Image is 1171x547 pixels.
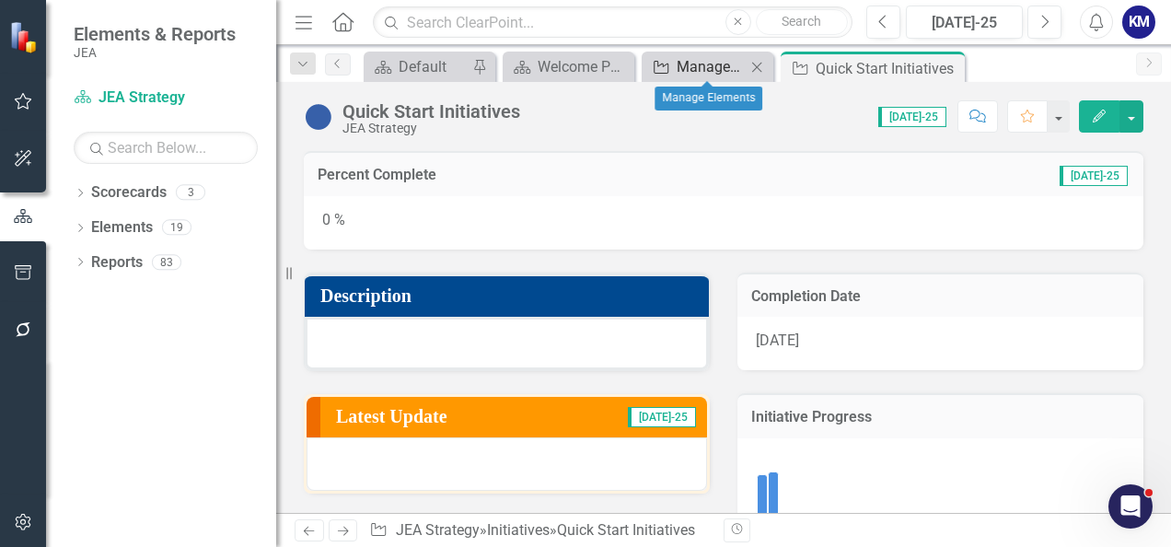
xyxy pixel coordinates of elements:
a: Welcome Page [507,55,630,78]
path: Jun-25, 60. Initiative Progress. [758,474,768,540]
div: Quick Start Initiatives [557,521,695,539]
span: [DATE]-25 [1060,166,1128,186]
span: [DATE]-25 [878,107,946,127]
div: Manage Elements [677,55,746,78]
div: Quick Start Initiatives [816,57,960,80]
small: JEA [74,45,236,60]
div: 19 [162,220,191,236]
input: Search Below... [74,132,258,164]
div: JEA Strategy [342,122,520,135]
span: Search [782,14,821,29]
a: Initiatives [487,521,550,539]
button: Search [756,9,848,35]
div: 3 [176,185,205,201]
div: 83 [152,254,181,270]
h3: Initiative Progress [751,409,1130,425]
img: On Hold [304,102,333,132]
div: Default [399,55,468,78]
a: Scorecards [91,182,167,204]
span: Elements & Reports [74,23,236,45]
h3: Description [320,285,700,306]
iframe: Intercom live chat [1108,484,1153,529]
button: KM [1122,6,1155,39]
a: Elements [91,217,153,239]
div: Manage Elements [655,87,762,111]
div: » » [369,520,710,541]
div: Quick Start Initiatives [342,101,520,122]
div: Welcome Page [538,55,630,78]
svg: Interactive chart [756,452,1118,544]
a: Manage Elements [646,55,746,78]
h3: Completion Date [751,288,1130,305]
a: JEA Strategy [74,87,258,109]
h3: Latest Update [336,406,558,426]
a: Reports [91,252,143,273]
a: Default [368,55,468,78]
div: [DATE]-25 [912,12,1016,34]
span: [DATE] [756,332,799,349]
input: Search ClearPoint... [373,6,852,39]
img: ClearPoint Strategy [9,21,41,53]
button: [DATE]-25 [906,6,1023,39]
div: Chart. Highcharts interactive chart. [756,452,1125,544]
div: 0 % [304,196,1143,250]
h3: Percent Complete [318,167,829,183]
path: Jul-25, 62. Initiative Progress. [769,471,779,540]
span: [DATE]-25 [628,407,696,427]
a: JEA Strategy [396,521,480,539]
